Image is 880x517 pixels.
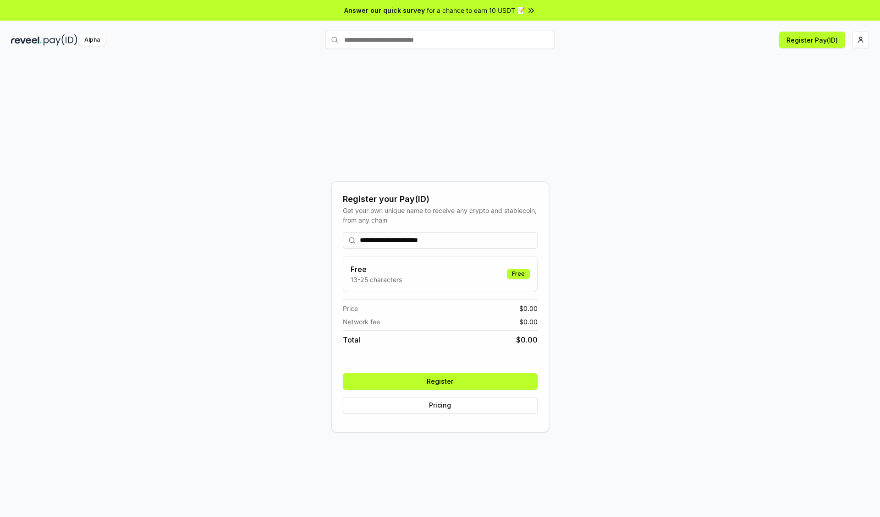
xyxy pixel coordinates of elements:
[351,275,402,284] p: 13-25 characters
[351,264,402,275] h3: Free
[343,334,360,345] span: Total
[519,304,538,313] span: $ 0.00
[343,397,538,414] button: Pricing
[519,317,538,327] span: $ 0.00
[79,34,105,46] div: Alpha
[343,193,538,206] div: Register your Pay(ID)
[516,334,538,345] span: $ 0.00
[779,32,845,48] button: Register Pay(ID)
[343,304,358,313] span: Price
[44,34,77,46] img: pay_id
[343,206,538,225] div: Get your own unique name to receive any crypto and stablecoin, from any chain
[11,34,42,46] img: reveel_dark
[344,5,425,15] span: Answer our quick survey
[427,5,525,15] span: for a chance to earn 10 USDT 📝
[343,373,538,390] button: Register
[507,269,530,279] div: Free
[343,317,380,327] span: Network fee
